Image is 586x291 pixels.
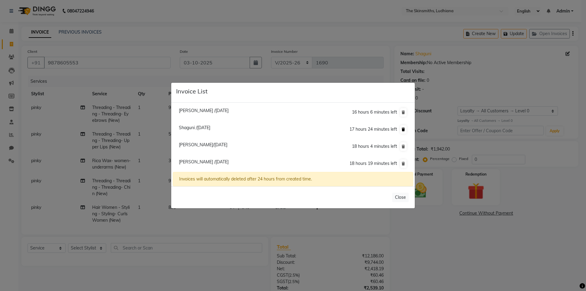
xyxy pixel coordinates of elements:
span: 18 hours 19 minutes left [349,161,397,166]
span: 17 hours 24 minutes left [349,126,397,132]
h5: Invoice List [176,88,208,95]
button: Close [392,193,409,202]
span: [PERSON_NAME]/[DATE] [179,142,227,147]
span: 18 hours 4 minutes left [352,144,397,149]
span: Shaguni /[DATE] [179,125,210,130]
div: Invoices will automatically deleted after 24 hours from created time. [173,172,413,186]
span: [PERSON_NAME] /[DATE] [179,108,229,113]
span: 16 hours 6 minutes left [352,109,397,115]
span: [PERSON_NAME] /[DATE] [179,159,229,165]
